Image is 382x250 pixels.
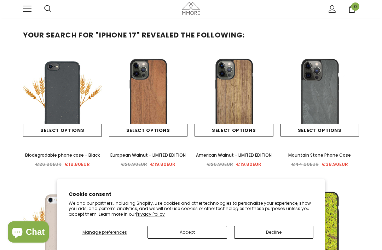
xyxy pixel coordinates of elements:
span: €19.80EUR [64,161,90,168]
span: €19.80EUR [236,161,261,168]
a: Mountain Stone Phone Case [280,151,359,159]
h2: Cookie consent [69,191,313,198]
button: Decline [234,226,314,239]
span: Biodegradable phone case - Black [25,152,100,158]
span: European Walnut - LIMITED EDITION [110,152,186,158]
button: Accept [147,226,227,239]
a: Select options [280,124,359,136]
a: Select options [109,124,188,136]
a: Select options [195,124,273,136]
a: Biodegradable phone case - Black [23,151,102,159]
span: €26.90EUR [121,161,147,168]
span: €19.80EUR [150,161,175,168]
span: €26.90EUR [207,161,233,168]
a: American Walnut - LIMITED EDITION [195,151,273,159]
strong: "iphone 17" [95,30,140,40]
span: Mountain Stone Phone Case [288,152,351,158]
span: Your search for [23,30,94,40]
inbox-online-store-chat: Shopify online store chat [6,221,51,244]
a: 0 [348,5,355,13]
span: €26.90EUR [35,161,62,168]
a: European Walnut - LIMITED EDITION [109,151,188,159]
span: 0 [351,2,359,11]
a: Privacy Policy [136,211,165,217]
span: American Walnut - LIMITED EDITION [196,152,272,158]
img: MMORE Cases [182,2,200,14]
span: revealed the following: [142,30,245,40]
span: €38.90EUR [322,161,348,168]
span: Manage preferences [82,229,127,235]
button: Manage preferences [69,226,140,239]
span: €44.90EUR [291,161,319,168]
p: We and our partners, including Shopify, use cookies and other technologies to personalize your ex... [69,200,313,217]
a: Select options [23,124,102,136]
